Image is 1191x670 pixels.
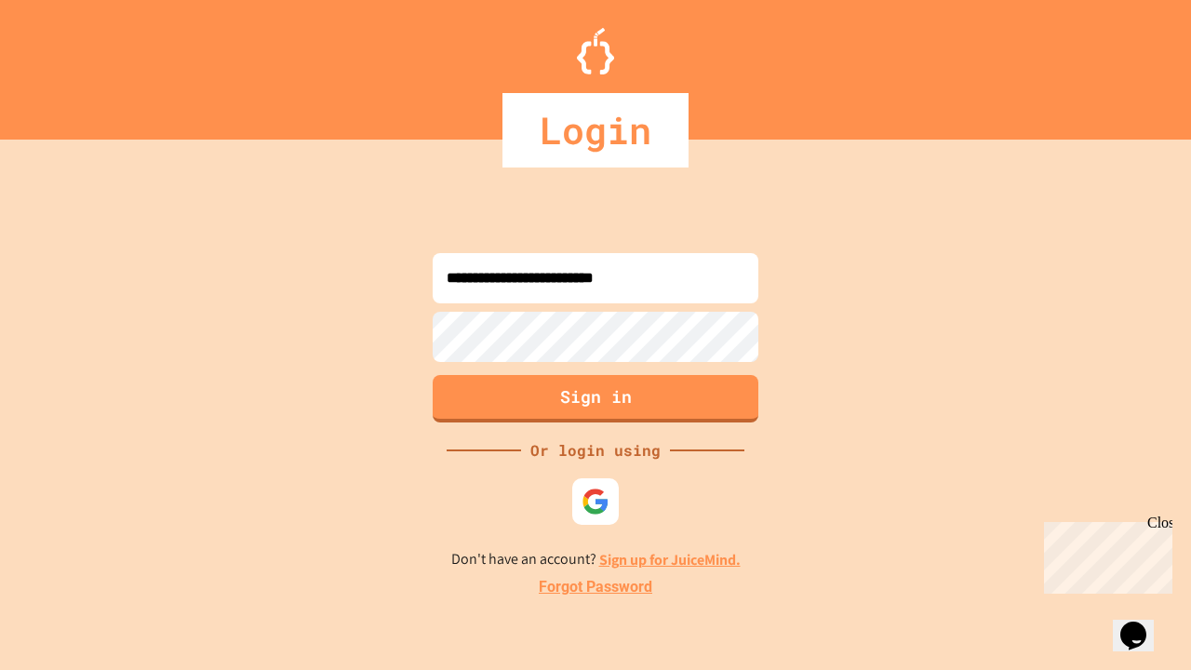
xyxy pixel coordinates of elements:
iframe: chat widget [1037,515,1172,594]
div: Chat with us now!Close [7,7,128,118]
img: google-icon.svg [582,488,609,516]
button: Sign in [433,375,758,422]
div: Login [502,93,689,167]
img: Logo.svg [577,28,614,74]
p: Don't have an account? [451,548,741,571]
a: Sign up for JuiceMind. [599,550,741,569]
div: Or login using [521,439,670,462]
a: Forgot Password [539,576,652,598]
iframe: chat widget [1113,596,1172,651]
